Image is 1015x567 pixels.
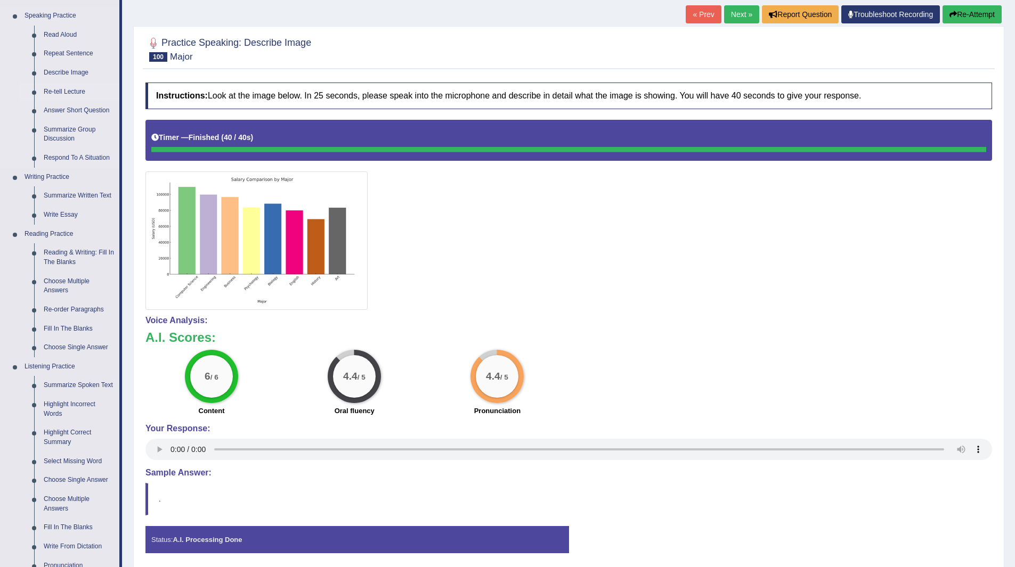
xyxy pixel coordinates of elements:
[221,133,224,142] b: (
[762,5,839,23] button: Report Question
[156,91,208,100] b: Instructions:
[474,406,521,416] label: Pronunciation
[210,374,218,382] small: / 6
[39,206,119,225] a: Write Essay
[39,300,119,319] a: Re-order Paragraphs
[145,424,992,433] h4: Your Response:
[145,83,992,109] h4: Look at the image below. In 25 seconds, please speak into the microphone and describe in detail w...
[39,490,119,518] a: Choose Multiple Answers
[358,374,366,382] small: / 5
[39,26,119,45] a: Read Aloud
[39,83,119,102] a: Re-tell Lecture
[841,5,940,23] a: Troubleshoot Recording
[39,518,119,537] a: Fill In The Blanks
[39,423,119,451] a: Highlight Correct Summary
[39,243,119,272] a: Reading & Writing: Fill In The Blanks
[335,406,375,416] label: Oral fluency
[151,134,253,142] h5: Timer —
[39,319,119,339] a: Fill In The Blanks
[724,5,759,23] a: Next »
[145,316,992,325] h4: Voice Analysis:
[39,44,119,63] a: Repeat Sentence
[943,5,1002,23] button: Re-Attempt
[189,133,220,142] b: Finished
[39,101,119,120] a: Answer Short Question
[39,63,119,83] a: Describe Image
[39,338,119,357] a: Choose Single Answer
[20,168,119,187] a: Writing Practice
[20,357,119,376] a: Listening Practice
[224,133,251,142] b: 40 / 40s
[145,468,992,478] h4: Sample Answer:
[199,406,225,416] label: Content
[39,537,119,556] a: Write From Dictation
[39,471,119,490] a: Choose Single Answer
[39,376,119,395] a: Summarize Spoken Text
[20,225,119,244] a: Reading Practice
[500,374,508,382] small: / 5
[486,371,500,382] big: 4.4
[145,526,569,553] div: Status:
[149,52,167,62] span: 100
[39,395,119,423] a: Highlight Incorrect Words
[173,536,242,544] strong: A.I. Processing Done
[39,120,119,149] a: Summarize Group Discussion
[170,52,193,62] small: Major
[251,133,254,142] b: )
[145,330,216,344] b: A.I. Scores:
[39,149,119,168] a: Respond To A Situation
[686,5,721,23] a: « Prev
[39,272,119,300] a: Choose Multiple Answers
[145,35,311,62] h2: Practice Speaking: Describe Image
[39,186,119,206] a: Summarize Written Text
[343,371,358,382] big: 4.4
[20,6,119,26] a: Speaking Practice
[205,371,210,382] big: 6
[39,452,119,471] a: Select Missing Word
[145,483,992,515] blockquote: .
